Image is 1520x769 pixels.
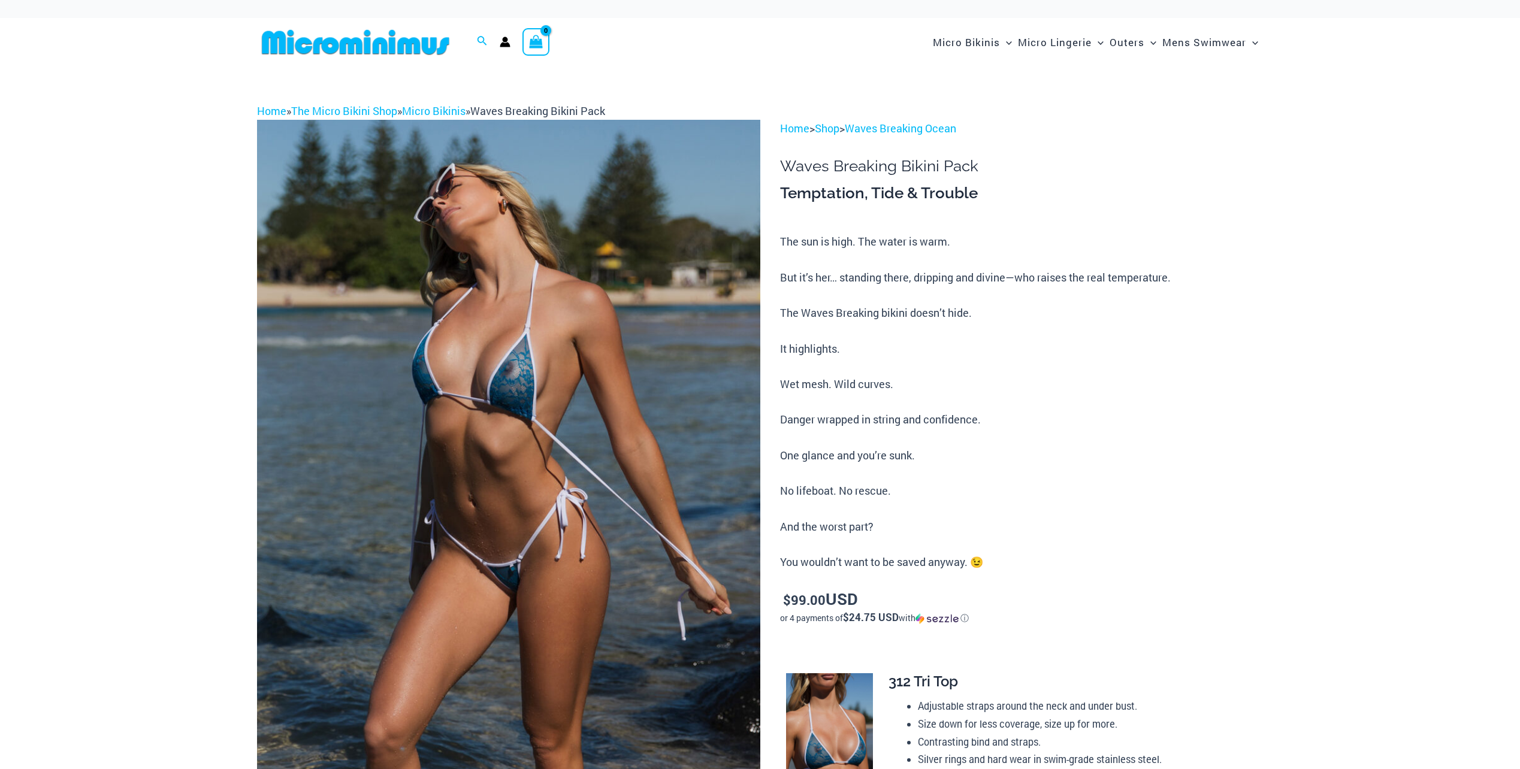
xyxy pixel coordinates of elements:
div: or 4 payments of with [780,612,1263,624]
a: Waves Breaking Ocean [845,121,956,135]
a: Micro Bikinis [402,104,466,118]
span: Micro Lingerie [1018,27,1092,57]
li: Adjustable straps around the neck and under bust. [918,697,1253,715]
span: » » » [257,104,605,118]
span: $24.75 USD [843,610,899,624]
img: Sezzle [915,613,959,624]
bdi: 99.00 [783,591,826,608]
span: $ [783,591,791,608]
img: MM SHOP LOGO FLAT [257,29,454,56]
li: Contrasting bind and straps. [918,733,1253,751]
div: or 4 payments of$24.75 USDwithSezzle Click to learn more about Sezzle [780,612,1263,624]
a: Account icon link [500,37,510,47]
span: Menu Toggle [1092,27,1104,57]
a: Micro LingerieMenu ToggleMenu Toggle [1015,24,1107,60]
h1: Waves Breaking Bikini Pack [780,157,1263,175]
span: Micro Bikinis [933,27,1000,57]
a: Shop [815,121,839,135]
h3: Temptation, Tide & Trouble [780,183,1263,204]
span: Menu Toggle [1246,27,1258,57]
span: Menu Toggle [1000,27,1012,57]
li: Silver rings and hard wear in swim-grade stainless steel. [918,750,1253,768]
p: The sun is high. The water is warm. But it’s her… standing there, dripping and divine—who raises ... [780,233,1263,571]
a: The Micro Bikini Shop [291,104,397,118]
a: Search icon link [477,34,488,50]
li: Size down for less coverage, size up for more. [918,715,1253,733]
a: Home [780,121,809,135]
span: Waves Breaking Bikini Pack [470,104,605,118]
a: Micro BikinisMenu ToggleMenu Toggle [930,24,1015,60]
a: View Shopping Cart, empty [522,28,550,56]
nav: Site Navigation [928,22,1264,62]
p: USD [780,590,1263,609]
a: Mens SwimwearMenu ToggleMenu Toggle [1159,24,1261,60]
a: OutersMenu ToggleMenu Toggle [1107,24,1159,60]
span: 312 Tri Top [889,673,958,690]
span: Menu Toggle [1144,27,1156,57]
a: Home [257,104,286,118]
p: > > [780,120,1263,138]
span: Mens Swimwear [1162,27,1246,57]
span: Outers [1110,27,1144,57]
